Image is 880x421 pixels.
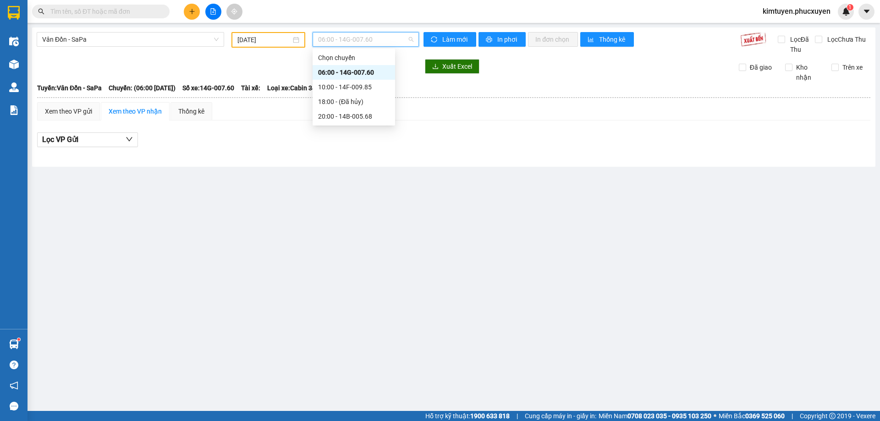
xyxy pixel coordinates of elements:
button: downloadXuất Excel [425,59,479,74]
span: Đã giao [746,62,775,72]
span: caret-down [863,7,871,16]
span: message [10,402,18,410]
span: Kho nhận [792,62,825,82]
img: 9k= [740,32,766,47]
span: Tài xế: [241,83,260,93]
button: Lọc VP Gửi [37,132,138,147]
span: notification [10,381,18,390]
span: Miền Bắc [719,411,785,421]
strong: 0708 023 035 - 0935 103 250 [627,412,711,420]
span: Số xe: 14G-007.60 [182,83,234,93]
div: 20:00 - 14B-005.68 [318,111,390,121]
strong: 0369 525 060 [745,412,785,420]
div: 06:00 - 14G-007.60 [318,67,390,77]
input: 01/10/2025 [237,35,291,45]
span: question-circle [10,361,18,369]
span: aim [231,8,237,15]
img: warehouse-icon [9,37,19,46]
span: | [517,411,518,421]
span: In phơi [497,34,518,44]
img: warehouse-icon [9,339,19,349]
span: bar-chart [588,36,595,44]
span: | [792,411,793,421]
span: Thống kê [599,34,627,44]
img: warehouse-icon [9,60,19,69]
div: Chọn chuyến [318,53,390,63]
span: Lọc VP Gửi [42,134,78,145]
img: solution-icon [9,105,19,115]
div: Xem theo VP nhận [109,106,162,116]
span: 06:00 - 14G-007.60 [318,33,413,46]
span: Hỗ trợ kỹ thuật: [425,411,510,421]
span: Lọc Chưa Thu [824,34,867,44]
button: In đơn chọn [528,32,578,47]
sup: 1 [847,4,853,11]
span: down [126,136,133,143]
span: Cung cấp máy in - giấy in: [525,411,596,421]
button: syncLàm mới [423,32,476,47]
button: bar-chartThống kê [580,32,634,47]
input: Tìm tên, số ĐT hoặc mã đơn [50,6,159,16]
span: Vân Đồn - SaPa [42,33,219,46]
button: caret-down [858,4,874,20]
span: 1 [848,4,852,11]
button: printerIn phơi [478,32,526,47]
span: Chuyến: (06:00 [DATE]) [109,83,176,93]
img: logo-vxr [8,6,20,20]
sup: 1 [17,338,20,341]
span: search [38,8,44,15]
span: plus [189,8,195,15]
button: plus [184,4,200,20]
div: 18:00 - (Đã hủy) [318,97,390,107]
span: sync [431,36,439,44]
div: Xem theo VP gửi [45,106,92,116]
span: Miền Nam [599,411,711,421]
span: Làm mới [442,34,469,44]
span: copyright [829,413,836,419]
b: Tuyến: Vân Đồn - SaPa [37,84,102,92]
button: file-add [205,4,221,20]
button: aim [226,4,242,20]
span: Trên xe [839,62,866,72]
span: Lọc Đã Thu [786,34,815,55]
strong: 1900 633 818 [470,412,510,420]
span: kimtuyen.phucxuyen [755,5,838,17]
span: ⚪️ [714,414,716,418]
div: Chọn chuyến [313,50,395,65]
img: icon-new-feature [842,7,850,16]
span: file-add [210,8,216,15]
div: Thống kê [178,106,204,116]
span: printer [486,36,494,44]
div: 10:00 - 14F-009.85 [318,82,390,92]
span: Loại xe: Cabin 34 phòng [267,83,335,93]
img: warehouse-icon [9,82,19,92]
